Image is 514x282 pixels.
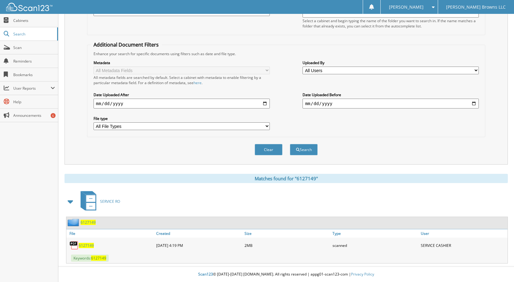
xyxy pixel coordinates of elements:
[68,219,81,226] img: folder2.png
[94,116,270,121] label: File type
[419,239,508,251] div: SERVICE CASHIER
[69,241,79,250] img: PDF.png
[483,252,514,282] iframe: Chat Widget
[81,220,96,225] a: 6127149
[303,60,479,65] label: Uploaded By
[155,239,243,251] div: [DATE] 4:19 PM
[13,72,55,77] span: Bookmarks
[77,189,120,214] a: SERVICE RO
[91,255,106,261] span: 6127149
[155,229,243,238] a: Created
[389,5,424,9] span: [PERSON_NAME]
[13,59,55,64] span: Reminders
[13,99,55,104] span: Help
[303,18,479,29] div: Select a cabinet and begin typing the name of the folder you want to search in. If the name match...
[194,80,202,85] a: here
[6,3,52,11] img: scan123-logo-white.svg
[13,18,55,23] span: Cabinets
[13,31,54,37] span: Search
[94,99,270,108] input: start
[13,113,55,118] span: Announcements
[51,113,56,118] div: 6
[303,99,479,108] input: end
[331,239,419,251] div: scanned
[303,92,479,97] label: Date Uploaded Before
[79,243,94,248] a: 6127149
[58,267,514,282] div: © [DATE]-[DATE] [DOMAIN_NAME]. All rights reserved | appg01-scan123-com |
[65,174,508,183] div: Matches found for "6127149"
[90,51,482,56] div: Enhance your search for specific documents using filters such as date and file type.
[94,60,270,65] label: Metadata
[243,229,331,238] a: Size
[94,92,270,97] label: Date Uploaded After
[71,255,109,262] span: Keywords:
[13,45,55,50] span: Scan
[90,41,162,48] legend: Additional Document Filters
[66,229,155,238] a: File
[331,229,419,238] a: Type
[419,229,508,238] a: User
[100,199,120,204] span: SERVICE RO
[255,144,282,155] button: Clear
[243,239,331,251] div: 2MB
[94,75,270,85] div: All metadata fields are searched by default. Select a cabinet with metadata to enable filtering b...
[351,272,374,277] a: Privacy Policy
[290,144,318,155] button: Search
[446,5,506,9] span: [PERSON_NAME] Browns LLC
[198,272,213,277] span: Scan123
[13,86,51,91] span: User Reports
